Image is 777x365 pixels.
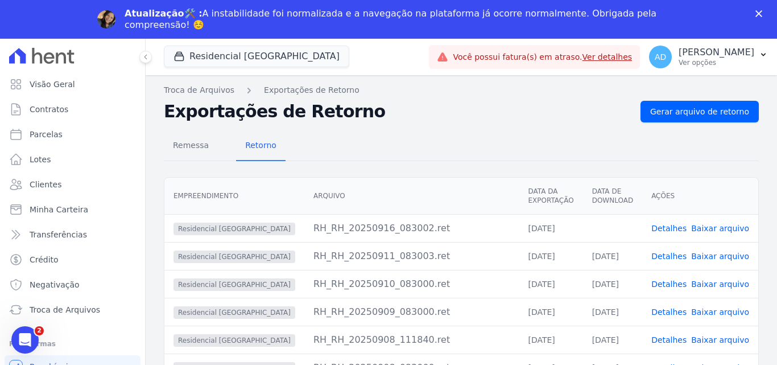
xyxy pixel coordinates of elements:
[164,84,234,96] a: Troca de Arquivos
[519,326,582,354] td: [DATE]
[651,252,687,261] a: Detalhes
[313,333,510,347] div: RH_RH_20250908_111840.ret
[164,178,304,215] th: Empreendimento
[30,204,88,215] span: Minha Carteira
[30,129,63,140] span: Parcelas
[264,84,359,96] a: Exportações de Retorno
[651,280,687,289] a: Detalhes
[164,84,759,96] nav: Breadcrumb
[164,46,349,67] button: Residencial [GEOGRAPHIC_DATA]
[583,178,642,215] th: Data de Download
[642,178,758,215] th: Ações
[173,251,295,263] span: Residencial [GEOGRAPHIC_DATA]
[5,148,140,171] a: Lotes
[519,214,582,242] td: [DATE]
[583,298,642,326] td: [DATE]
[236,132,286,161] a: Retorno
[164,132,286,161] nav: Tab selector
[583,270,642,298] td: [DATE]
[173,306,295,319] span: Residencial [GEOGRAPHIC_DATA]
[651,307,687,317] a: Detalhes
[9,337,136,351] div: Plataformas
[453,51,632,63] span: Você possui fatura(s) em atraso.
[313,305,510,319] div: RH_RH_20250909_083000.ret
[650,106,749,117] span: Gerar arquivo de retorno
[125,8,662,31] div: A instabilidade foi normalizada e a navegação na plataforma já ocorre normalmente. Obrigada pela ...
[691,307,749,317] a: Baixar arquivo
[125,8,202,19] b: Atualização🛠️ :
[691,335,749,345] a: Baixar arquivo
[30,279,80,290] span: Negativação
[691,280,749,289] a: Baixar arquivo
[304,178,519,215] th: Arquivo
[519,242,582,270] td: [DATE]
[238,134,283,157] span: Retorno
[313,277,510,291] div: RH_RH_20250910_083000.ret
[173,334,295,347] span: Residencial [GEOGRAPHIC_DATA]
[11,326,39,354] iframe: Intercom live chat
[173,223,295,235] span: Residencial [GEOGRAPHIC_DATA]
[5,248,140,271] a: Crédito
[5,98,140,121] a: Contratos
[5,223,140,246] a: Transferências
[173,278,295,291] span: Residencial [GEOGRAPHIC_DATA]
[164,101,631,122] h2: Exportações de Retorno
[679,47,754,58] p: [PERSON_NAME]
[519,298,582,326] td: [DATE]
[583,326,642,354] td: [DATE]
[313,249,510,263] div: RH_RH_20250911_083003.ret
[655,53,666,61] span: AD
[164,132,218,161] a: Remessa
[651,224,687,233] a: Detalhes
[30,254,59,265] span: Crédito
[5,298,140,321] a: Troca de Arquivos
[582,52,633,61] a: Ver detalhes
[755,10,767,17] div: Fechar
[35,326,44,335] span: 2
[97,10,115,28] img: Profile image for Adriane
[679,58,754,67] p: Ver opções
[5,198,140,221] a: Minha Carteira
[30,104,68,115] span: Contratos
[691,224,749,233] a: Baixar arquivo
[30,179,61,190] span: Clientes
[640,41,777,73] button: AD [PERSON_NAME] Ver opções
[30,79,75,90] span: Visão Geral
[5,173,140,196] a: Clientes
[583,242,642,270] td: [DATE]
[5,73,140,96] a: Visão Geral
[166,134,216,157] span: Remessa
[691,252,749,261] a: Baixar arquivo
[5,273,140,296] a: Negativação
[30,304,100,315] span: Troca de Arquivos
[30,154,51,165] span: Lotes
[640,101,759,122] a: Gerar arquivo de retorno
[30,229,87,240] span: Transferências
[313,222,510,235] div: RH_RH_20250916_083002.ret
[5,123,140,146] a: Parcelas
[651,335,687,345] a: Detalhes
[519,178,582,215] th: Data da Exportação
[519,270,582,298] td: [DATE]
